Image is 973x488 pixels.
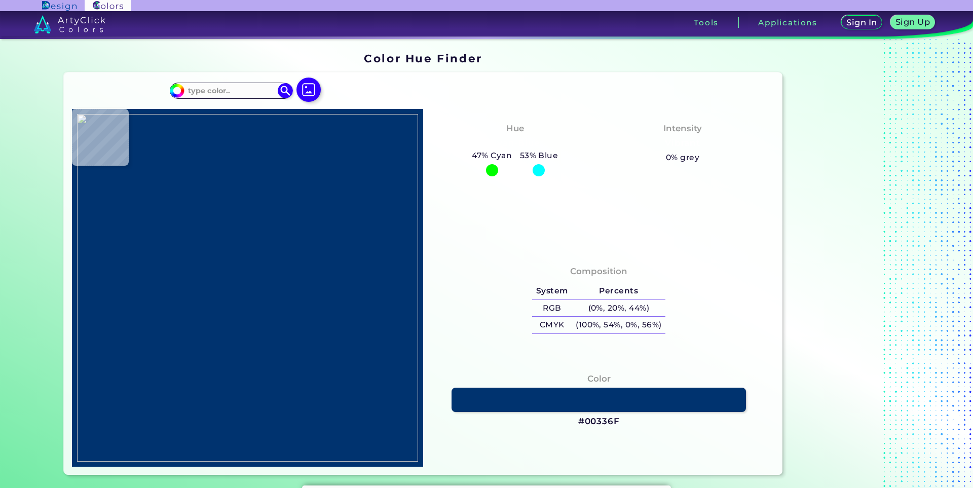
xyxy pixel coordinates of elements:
[843,16,880,29] a: Sign In
[42,1,76,11] img: ArtyClick Design logo
[278,83,293,98] img: icon search
[296,78,321,102] img: icon picture
[587,371,611,386] h4: Color
[892,16,932,29] a: Sign Up
[570,264,627,279] h4: Composition
[532,300,572,317] h5: RGB
[848,19,876,26] h5: Sign In
[34,15,105,33] img: logo_artyclick_colors_white.svg
[758,19,817,26] h3: Applications
[516,149,562,162] h5: 53% Blue
[532,283,572,299] h5: System
[661,137,705,149] h3: Vibrant
[184,84,278,97] input: type color..
[506,121,524,136] h4: Hue
[578,416,620,428] h3: #00336F
[532,317,572,333] h5: CMYK
[77,114,418,462] img: e2cba818-0a06-4193-bff1-298c46e7ff90
[486,137,544,149] h3: Cyan-Blue
[694,19,719,26] h3: Tools
[666,151,699,164] h5: 0% grey
[572,283,665,299] h5: Percents
[572,317,665,333] h5: (100%, 54%, 0%, 56%)
[572,300,665,317] h5: (0%, 20%, 44%)
[897,18,928,26] h5: Sign Up
[468,149,516,162] h5: 47% Cyan
[787,49,913,479] iframe: Advertisement
[663,121,702,136] h4: Intensity
[364,51,482,66] h1: Color Hue Finder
